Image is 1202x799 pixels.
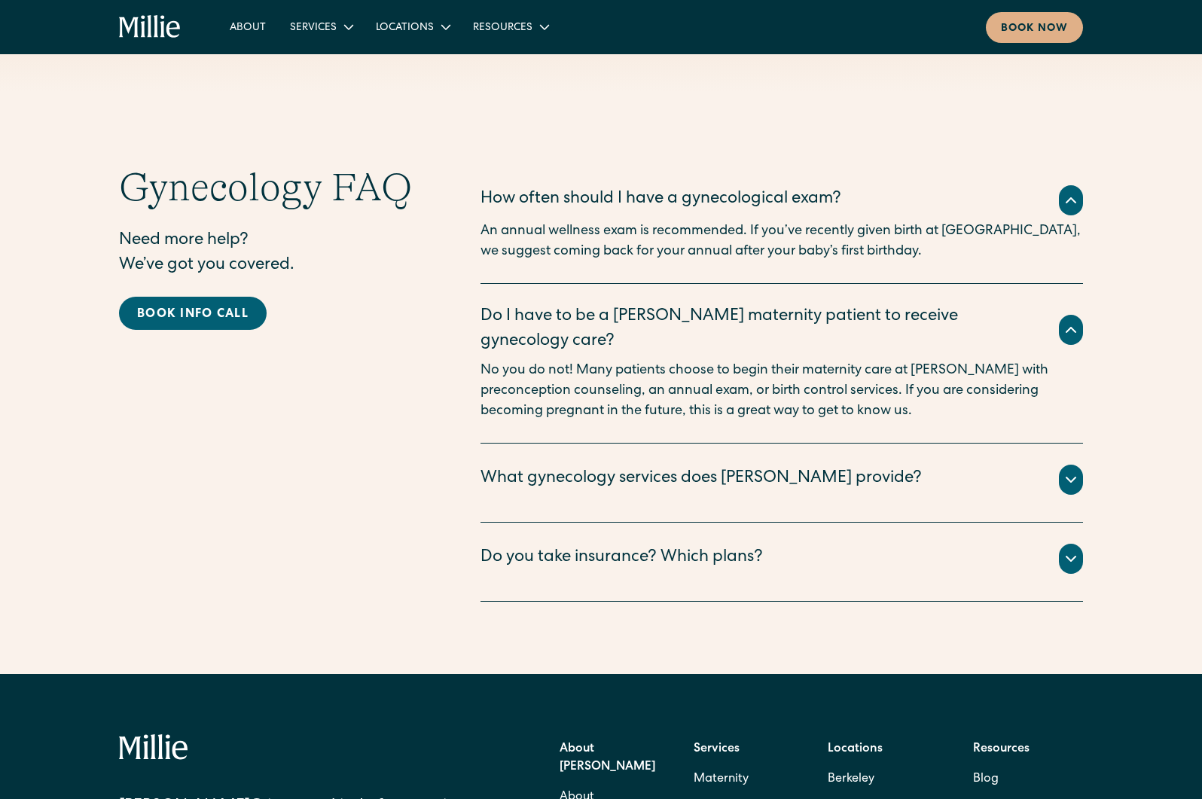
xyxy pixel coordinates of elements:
[1001,21,1068,37] div: Book now
[376,20,434,36] div: Locations
[828,764,949,794] a: Berkeley
[119,15,182,39] a: home
[480,221,1083,262] p: An annual wellness exam is recommended. If you’ve recently given birth at [GEOGRAPHIC_DATA], we s...
[480,305,1041,355] div: Do I have to be a [PERSON_NAME] maternity patient to receive gynecology care?
[119,229,420,279] p: Need more help? We’ve got you covered.
[973,743,1030,755] strong: Resources
[218,14,278,39] a: About
[290,20,337,36] div: Services
[137,306,249,324] div: Book info call
[364,14,461,39] div: Locations
[560,743,655,773] strong: About [PERSON_NAME]
[694,764,749,794] a: Maternity
[828,743,883,755] strong: Locations
[480,361,1083,422] p: No you do not! Many patients choose to begin their maternity care at [PERSON_NAME] with preconcep...
[694,743,740,755] strong: Services
[480,188,841,212] div: How often should I have a gynecological exam?
[473,20,532,36] div: Resources
[480,467,922,492] div: What gynecology services does [PERSON_NAME] provide?
[973,764,999,794] a: Blog
[986,12,1083,43] a: Book now
[278,14,364,39] div: Services
[119,164,420,211] h2: Gynecology FAQ
[461,14,560,39] div: Resources
[480,546,763,571] div: Do you take insurance? Which plans?
[119,297,267,330] a: Book info call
